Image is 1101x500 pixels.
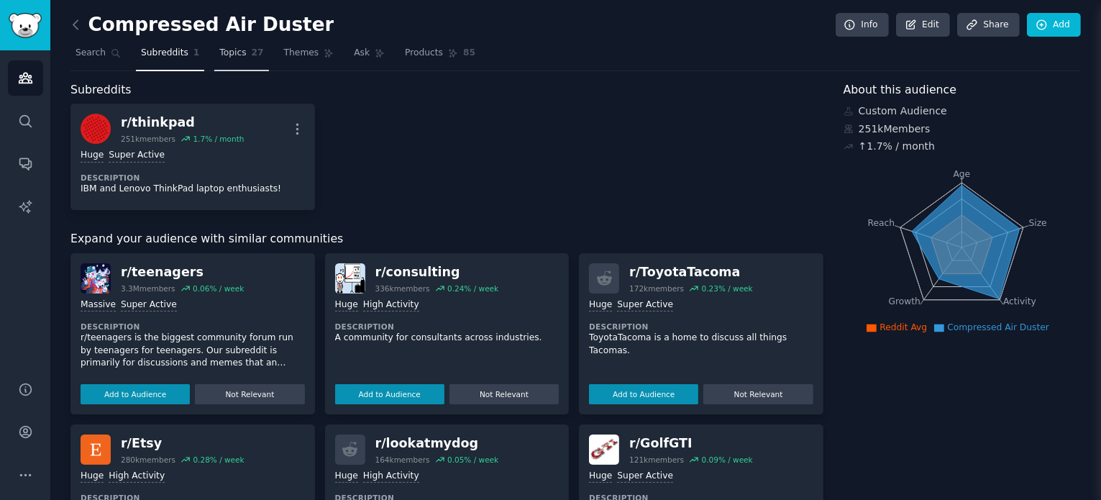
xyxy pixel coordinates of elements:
a: Subreddits1 [136,42,204,71]
a: thinkpadr/thinkpad251kmembers1.7% / monthHugeSuper ActiveDescriptionIBM and Lenovo ThinkPad lapto... [70,104,315,210]
div: 0.23 % / week [702,283,753,294]
span: About this audience [844,81,956,99]
img: consulting [335,263,365,294]
a: Products85 [400,42,480,71]
div: r/ thinkpad [121,114,244,132]
div: Huge [81,470,104,483]
div: Huge [589,299,612,312]
img: GolfGTI [589,435,619,465]
tspan: Activity [1003,296,1036,306]
div: 0.05 % / week [447,455,498,465]
button: Not Relevant [449,384,559,404]
dt: Description [81,322,305,332]
div: r/ consulting [375,263,499,281]
div: High Activity [109,470,165,483]
span: Topics [219,47,246,60]
div: Super Active [121,299,177,312]
div: 336k members [375,283,430,294]
span: Subreddits [70,81,132,99]
button: Add to Audience [589,384,698,404]
tspan: Size [1028,217,1046,227]
img: GummySearch logo [9,13,42,38]
button: Not Relevant [703,384,813,404]
div: 280k members [121,455,175,465]
span: 85 [463,47,475,60]
div: 3.3M members [121,283,175,294]
img: thinkpad [81,114,111,144]
div: r/ ToyotaTacoma [629,263,753,281]
div: 0.24 % / week [447,283,498,294]
div: 251k members [121,134,175,144]
a: Add [1027,13,1081,37]
span: Ask [354,47,370,60]
div: 121k members [629,455,684,465]
div: r/ teenagers [121,263,244,281]
div: Super Active [109,149,165,163]
a: Edit [896,13,950,37]
div: Massive [81,299,116,312]
tspan: Reach [868,217,895,227]
span: Subreddits [141,47,188,60]
a: Info [836,13,889,37]
span: 1 [193,47,200,60]
div: High Activity [363,470,419,483]
div: 172k members [629,283,684,294]
div: 251k Members [844,122,1081,137]
a: Search [70,42,126,71]
div: 0.06 % / week [193,283,244,294]
button: Not Relevant [195,384,304,404]
div: Super Active [617,470,673,483]
dt: Description [589,322,813,332]
div: ↑ 1.7 % / month [859,139,935,154]
div: 0.28 % / week [193,455,244,465]
div: 0.09 % / week [702,455,753,465]
tspan: Age [953,169,970,179]
span: Compressed Air Duster [947,322,1049,332]
div: r/ GolfGTI [629,435,753,453]
a: Ask [349,42,390,71]
p: A community for consultants across industries. [335,332,559,345]
div: Huge [589,470,612,483]
h2: Compressed Air Duster [70,14,334,37]
span: 27 [252,47,264,60]
div: Huge [81,149,104,163]
img: teenagers [81,263,111,294]
button: Add to Audience [81,384,190,404]
div: Huge [335,470,358,483]
a: Themes [279,42,339,71]
div: High Activity [363,299,419,312]
span: Products [405,47,443,60]
dt: Description [81,173,305,183]
span: Search [76,47,106,60]
span: Reddit Avg [880,322,927,332]
img: Etsy [81,435,111,465]
div: Super Active [617,299,673,312]
p: IBM and Lenovo ThinkPad laptop enthusiasts! [81,183,305,196]
a: Topics27 [214,42,268,71]
div: r/ lookatmydog [375,435,499,453]
p: ToyotaTacoma is a home to discuss all things Tacomas. [589,332,813,357]
span: Expand your audience with similar communities [70,230,343,248]
dt: Description [335,322,559,332]
div: 164k members [375,455,430,465]
div: r/ Etsy [121,435,245,453]
a: Share [957,13,1019,37]
div: Huge [335,299,358,312]
span: Themes [284,47,319,60]
button: Add to Audience [335,384,444,404]
div: Custom Audience [844,104,1081,119]
p: r/teenagers is the biggest community forum run by teenagers for teenagers. Our subreddit is prima... [81,332,305,370]
tspan: Growth [888,296,920,306]
div: 1.7 % / month [193,134,244,144]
